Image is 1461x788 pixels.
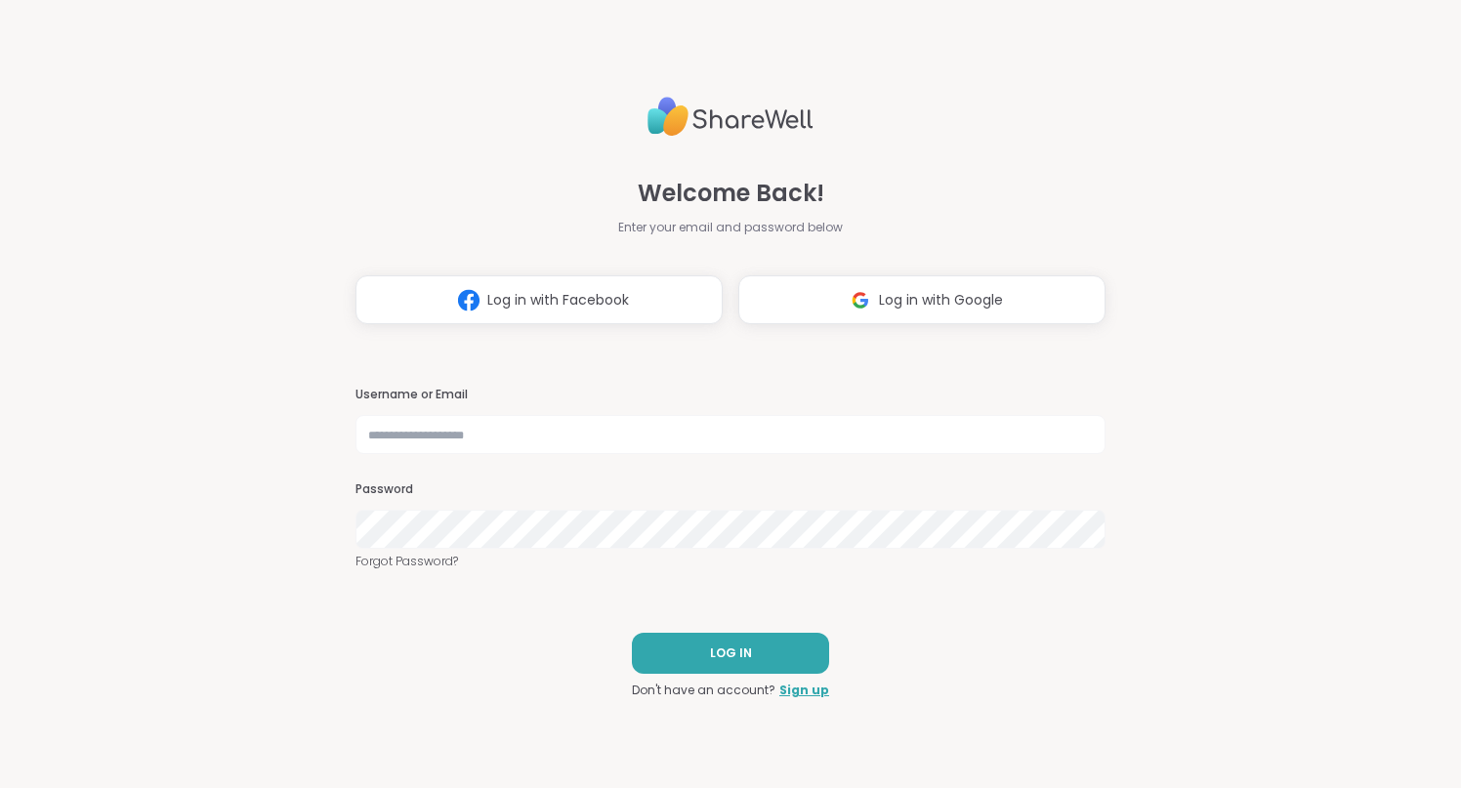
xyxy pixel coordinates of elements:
[647,89,814,145] img: ShareWell Logo
[842,282,879,318] img: ShareWell Logomark
[879,290,1003,311] span: Log in with Google
[487,290,629,311] span: Log in with Facebook
[710,644,752,662] span: LOG IN
[355,275,723,324] button: Log in with Facebook
[355,553,1106,570] a: Forgot Password?
[632,633,829,674] button: LOG IN
[618,219,843,236] span: Enter your email and password below
[738,275,1106,324] button: Log in with Google
[779,682,829,699] a: Sign up
[450,282,487,318] img: ShareWell Logomark
[638,176,824,211] span: Welcome Back!
[355,387,1106,403] h3: Username or Email
[355,481,1106,498] h3: Password
[632,682,775,699] span: Don't have an account?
